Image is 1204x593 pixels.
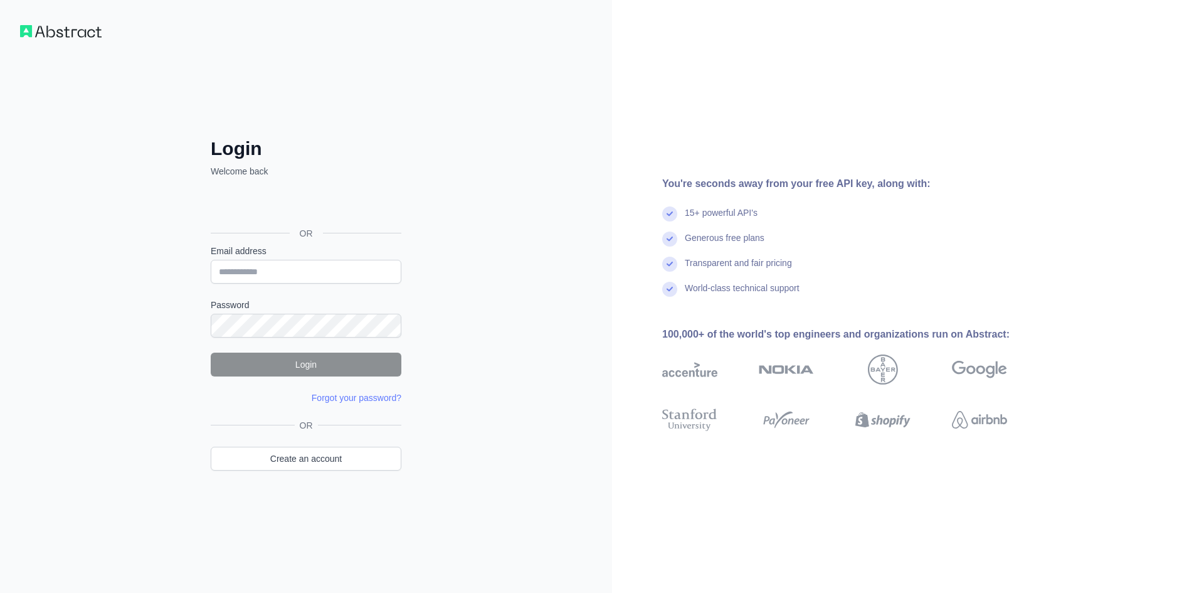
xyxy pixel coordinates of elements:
[685,206,758,232] div: 15+ powerful API's
[204,191,405,219] iframe: Sign in with Google Button
[662,406,717,434] img: stanford university
[211,447,401,471] a: Create an account
[685,257,792,282] div: Transparent and fair pricing
[759,406,814,434] img: payoneer
[685,232,764,257] div: Generous free plans
[855,406,911,434] img: shopify
[662,232,677,247] img: check mark
[662,327,1047,342] div: 100,000+ of the world's top engineers and organizations run on Abstract:
[759,355,814,385] img: nokia
[662,355,717,385] img: accenture
[295,419,318,432] span: OR
[211,353,401,377] button: Login
[868,355,898,385] img: bayer
[662,176,1047,191] div: You're seconds away from your free API key, along with:
[20,25,102,38] img: Workflow
[685,282,800,307] div: World-class technical support
[952,355,1007,385] img: google
[211,137,401,160] h2: Login
[662,257,677,272] img: check mark
[211,299,401,311] label: Password
[290,227,323,240] span: OR
[211,165,401,178] p: Welcome back
[312,393,401,403] a: Forgot your password?
[662,282,677,297] img: check mark
[952,406,1007,434] img: airbnb
[211,245,401,257] label: Email address
[662,206,677,222] img: check mark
